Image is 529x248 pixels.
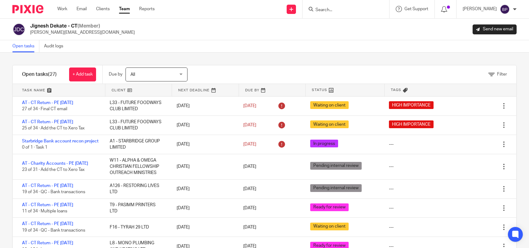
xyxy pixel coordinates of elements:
span: 19 of 34 · QC - Bank transactions [22,190,85,194]
a: AT - CT Return - PE [DATE] [22,241,73,245]
div: A126 - RESTORING LIVES LTD [104,180,170,198]
a: Reports [139,6,155,12]
input: Search [315,7,371,13]
div: L33 - FUTURE FOODWAYS CLUB LIMITED [104,97,170,115]
h2: Jignesh Dekate - CT [30,23,135,29]
span: Waiting on client [310,223,349,230]
span: [DATE] [243,187,256,191]
img: svg%3E [500,4,510,14]
span: [DATE] [243,206,256,210]
a: Team [119,6,130,12]
span: (27) [48,72,57,77]
span: [DATE] [243,164,256,169]
span: 27 of 34 · Final CT email [22,107,67,111]
div: --- [389,141,394,147]
div: [DATE] [170,100,237,112]
span: 11 of 34 · Multiple loans [22,209,67,213]
p: [PERSON_NAME] [463,6,497,12]
h1: Open tasks [22,71,57,78]
img: svg%3E [12,23,25,36]
div: [DATE] [170,183,237,195]
div: [DATE] [170,221,237,233]
a: + Add task [69,67,96,81]
span: All [130,72,135,77]
span: Get Support [404,7,428,11]
span: Pending internal review [310,184,362,192]
a: Email [77,6,87,12]
span: Waiting on client [310,101,349,109]
span: [DATE] [243,225,256,229]
p: Due by [109,71,122,77]
div: [DATE] [170,160,237,173]
span: HIGH IMPORTANCE [389,101,434,109]
a: Starbridge Bank account recon project [22,139,99,143]
div: [DATE] [170,202,237,214]
span: Status [312,87,327,93]
a: Clients [96,6,110,12]
span: In progress [310,140,338,147]
div: [DATE] [170,119,237,131]
span: Pending internal review [310,162,362,170]
div: --- [389,186,394,192]
img: Pixie [12,5,43,13]
div: A1 - STARBRIDGE GROUP LIMITED [104,135,170,154]
span: [DATE] [243,142,256,146]
span: Ready for review [310,203,349,211]
a: Open tasks [12,40,39,52]
span: Tags [391,87,401,93]
div: --- [389,163,394,170]
div: W11 - ALPHA & OMEGA CHRISTIAN FELLOWSHIP OUTREACH MINISTRIES [104,154,170,179]
span: HIGH IMPORTANCE [389,120,434,128]
span: Waiting on client [310,120,349,128]
span: 0 of 1 · Task 1 [22,145,47,150]
a: AT - Charity Accounts - PE [DATE] [22,161,88,166]
div: L33 - FUTURE FOODWAYS CLUB LIMITED [104,116,170,135]
a: AT - CT Return - PE [DATE] [22,222,73,226]
span: [DATE] [243,104,256,108]
a: AT - CT Return - PE [DATE] [22,184,73,188]
span: 25 of 34 · Add the CT to Xero Tax [22,126,85,130]
a: Work [57,6,67,12]
a: AT - CT Return - PE [DATE] [22,120,73,124]
a: Audit logs [44,40,68,52]
div: T9 - PASIMM PRINTERS LTD [104,199,170,218]
div: [DATE] [170,138,237,150]
p: [PERSON_NAME][EMAIL_ADDRESS][DOMAIN_NAME] [30,29,135,36]
a: AT - CT Return - PE [DATE] [22,101,73,105]
a: AT - CT Return - PE [DATE] [22,203,73,207]
span: 19 of 34 · QC - Bank transactions [22,228,85,233]
div: F16 - TYRAH 29 LTD [104,221,170,233]
span: (Member) [77,24,100,28]
span: [DATE] [243,123,256,127]
span: 23 of 31 · Add the CT to Xero Tax [22,168,85,172]
div: --- [389,224,394,230]
div: --- [389,205,394,211]
a: Send new email [473,24,517,34]
span: Filter [497,72,507,76]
